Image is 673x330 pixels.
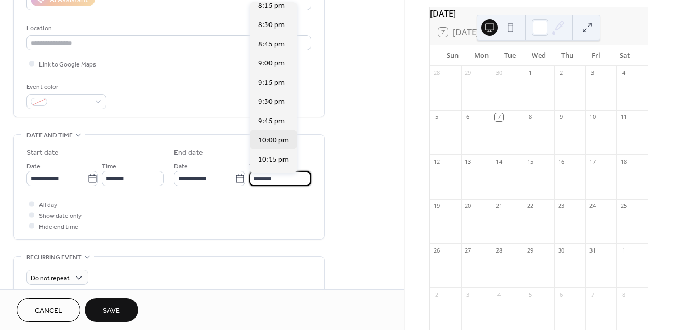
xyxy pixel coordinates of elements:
[495,291,503,298] div: 4
[258,58,285,69] span: 9:00 pm
[467,45,495,66] div: Mon
[588,291,596,298] div: 7
[258,97,285,108] span: 9:30 pm
[39,59,96,70] span: Link to Google Maps
[620,202,627,210] div: 25
[557,69,565,77] div: 2
[495,45,524,66] div: Tue
[433,246,441,254] div: 26
[26,148,59,159] div: Start date
[526,202,534,210] div: 22
[557,202,565,210] div: 23
[433,202,441,210] div: 19
[39,210,82,221] span: Show date only
[258,1,285,11] span: 8:15 pm
[526,157,534,165] div: 15
[103,306,120,316] span: Save
[433,69,441,77] div: 28
[588,157,596,165] div: 17
[35,306,62,316] span: Cancel
[26,82,104,93] div: Event color
[438,45,467,66] div: Sun
[258,116,285,127] span: 9:45 pm
[464,246,472,254] div: 27
[85,298,138,322] button: Save
[495,113,503,121] div: 7
[620,157,627,165] div: 18
[26,23,309,34] div: Location
[26,161,41,172] span: Date
[464,202,472,210] div: 20
[174,148,203,159] div: End date
[464,157,472,165] div: 13
[249,161,264,172] span: Time
[582,45,610,66] div: Fri
[258,135,289,146] span: 10:00 pm
[39,200,57,210] span: All day
[495,202,503,210] div: 21
[17,298,80,322] button: Cancel
[557,113,565,121] div: 9
[433,157,441,165] div: 12
[526,291,534,298] div: 5
[26,130,73,141] span: Date and time
[464,291,472,298] div: 3
[588,202,596,210] div: 24
[31,272,70,284] span: Do not repeat
[620,291,627,298] div: 8
[258,154,289,165] span: 10:15 pm
[258,77,285,88] span: 9:15 pm
[39,221,78,232] span: Hide end time
[557,291,565,298] div: 6
[433,291,441,298] div: 2
[495,157,503,165] div: 14
[557,246,565,254] div: 30
[526,246,534,254] div: 29
[557,157,565,165] div: 16
[524,45,553,66] div: Wed
[102,161,116,172] span: Time
[433,113,441,121] div: 5
[174,161,188,172] span: Date
[526,69,534,77] div: 1
[611,45,639,66] div: Sat
[620,246,627,254] div: 1
[464,69,472,77] div: 29
[553,45,582,66] div: Thu
[495,246,503,254] div: 28
[464,113,472,121] div: 6
[620,113,627,121] div: 11
[495,69,503,77] div: 30
[430,7,648,20] div: [DATE]
[620,69,627,77] div: 4
[258,39,285,50] span: 8:45 pm
[526,113,534,121] div: 8
[588,69,596,77] div: 3
[258,20,285,31] span: 8:30 pm
[26,252,82,263] span: Recurring event
[588,113,596,121] div: 10
[588,246,596,254] div: 31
